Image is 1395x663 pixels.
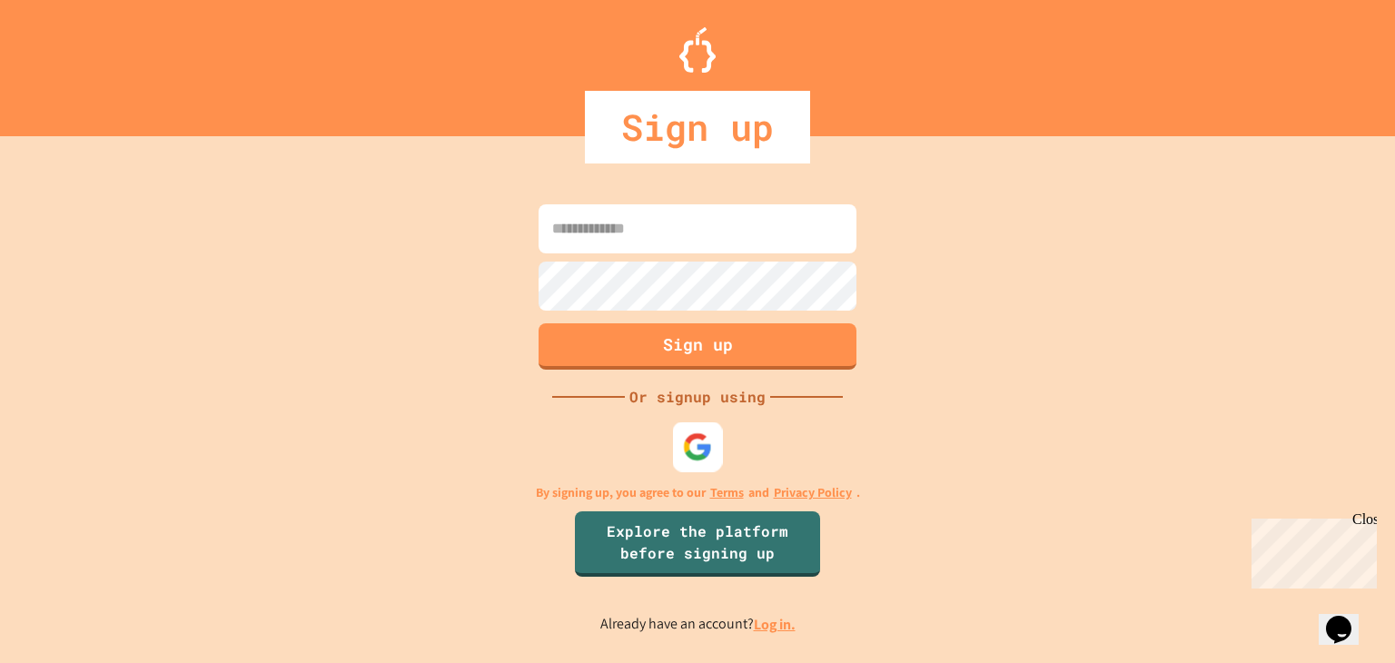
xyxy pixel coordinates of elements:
[575,511,820,577] a: Explore the platform before signing up
[679,27,716,73] img: Logo.svg
[710,483,744,502] a: Terms
[536,483,860,502] p: By signing up, you agree to our and .
[1244,511,1377,589] iframe: chat widget
[1319,590,1377,645] iframe: chat widget
[7,7,125,115] div: Chat with us now!Close
[539,323,856,370] button: Sign up
[585,91,810,163] div: Sign up
[774,483,852,502] a: Privacy Policy
[683,432,713,462] img: google-icon.svg
[625,386,770,408] div: Or signup using
[754,615,796,634] a: Log in.
[600,613,796,636] p: Already have an account?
